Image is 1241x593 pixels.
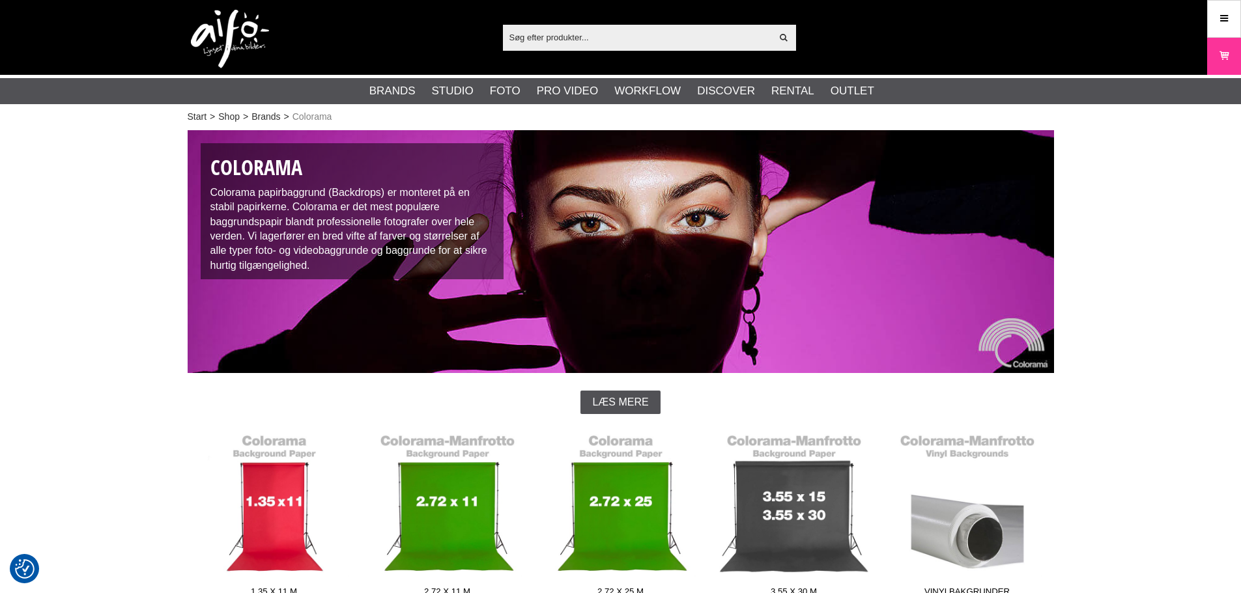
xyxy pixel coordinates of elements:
[191,10,269,68] img: logo.png
[188,130,1054,373] img: Colorama Paper Backgrounds
[697,83,755,100] a: Discover
[284,110,289,124] span: >
[432,83,474,100] a: Studio
[503,27,772,47] input: Søg efter produkter...
[251,110,280,124] a: Brands
[292,110,332,124] span: Colorama
[831,83,874,100] a: Outlet
[15,559,35,579] img: Revisit consent button
[15,557,35,581] button: Samtykkepræferencer
[369,83,416,100] a: Brands
[614,83,681,100] a: Workflow
[210,110,215,124] span: >
[243,110,248,124] span: >
[201,143,504,279] div: Colorama papirbaggrund (Backdrops) er monteret på en stabil papirkerne. Colorama er det mest popu...
[537,83,598,100] a: Pro Video
[210,153,494,182] h1: Colorama
[771,83,814,100] a: Rental
[490,83,521,100] a: Foto
[218,110,240,124] a: Shop
[188,110,207,124] a: Start
[592,396,648,408] span: Læs mere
